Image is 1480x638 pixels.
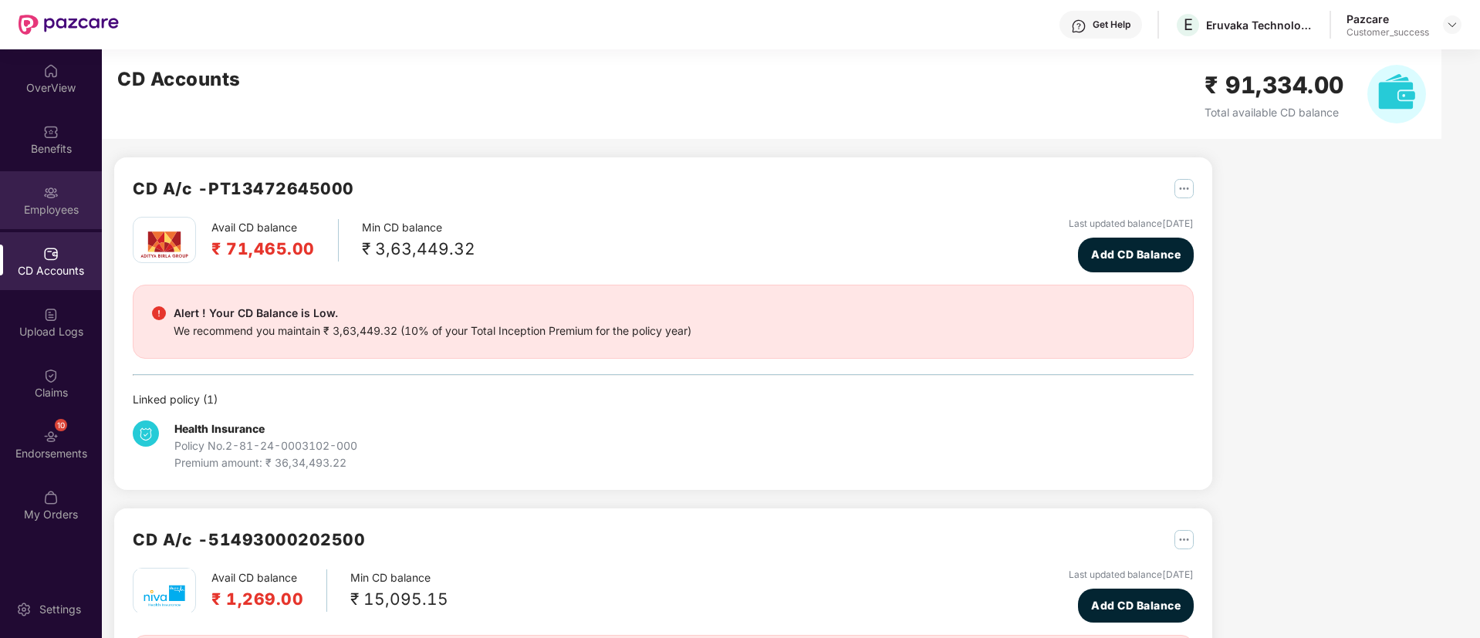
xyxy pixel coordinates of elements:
[133,176,354,201] h2: CD A/c - PT13472645000
[1446,19,1458,31] img: svg+xml;base64,PHN2ZyBpZD0iRHJvcGRvd24tMzJ4MzIiIHhtbG5zPSJodHRwOi8vd3d3LnczLm9yZy8yMDAwL3N2ZyIgd2...
[211,236,315,262] h2: ₹ 71,465.00
[174,437,357,454] div: Policy No. 2-81-24-0003102-000
[211,569,327,612] div: Avail CD balance
[362,219,475,262] div: Min CD balance
[1174,179,1194,198] img: svg+xml;base64,PHN2ZyB4bWxucz0iaHR0cDovL3d3dy53My5vcmcvMjAwMC9zdmciIHdpZHRoPSIyNSIgaGVpZ2h0PSIyNS...
[43,490,59,505] img: svg+xml;base64,PHN2ZyBpZD0iTXlfT3JkZXJzIiBkYXRhLW5hbWU9Ik15IE9yZGVycyIgeG1sbnM9Imh0dHA6Ly93d3cudz...
[133,391,1194,408] div: Linked policy ( 1 )
[133,420,159,447] img: svg+xml;base64,PHN2ZyB4bWxucz0iaHR0cDovL3d3dy53My5vcmcvMjAwMC9zdmciIHdpZHRoPSIzNCIgaGVpZ2h0PSIzNC...
[1078,589,1194,623] button: Add CD Balance
[19,15,119,35] img: New Pazcare Logo
[43,124,59,140] img: svg+xml;base64,PHN2ZyBpZD0iQmVuZWZpdHMiIHhtbG5zPSJodHRwOi8vd3d3LnczLm9yZy8yMDAwL3N2ZyIgd2lkdGg9Ij...
[43,307,59,322] img: svg+xml;base64,PHN2ZyBpZD0iVXBsb2FkX0xvZ3MiIGRhdGEtbmFtZT0iVXBsb2FkIExvZ3MiIHhtbG5zPSJodHRwOi8vd3...
[174,304,691,322] div: Alert ! Your CD Balance is Low.
[350,569,448,612] div: Min CD balance
[1078,238,1194,272] button: Add CD Balance
[43,63,59,79] img: svg+xml;base64,PHN2ZyBpZD0iSG9tZSIgeG1sbnM9Imh0dHA6Ly93d3cudzMub3JnLzIwMDAvc3ZnIiB3aWR0aD0iMjAiIG...
[1091,246,1181,263] span: Add CD Balance
[137,569,191,623] img: mbhicl.png
[362,236,475,262] div: ₹ 3,63,449.32
[350,586,448,612] div: ₹ 15,095.15
[137,218,191,272] img: aditya.png
[1347,26,1429,39] div: Customer_success
[133,527,365,552] h2: CD A/c - 51493000202500
[55,419,67,431] div: 10
[1069,568,1194,582] div: Last updated balance [DATE]
[1347,12,1429,26] div: Pazcare
[43,246,59,262] img: svg+xml;base64,PHN2ZyBpZD0iQ0RfQWNjb3VudHMiIGRhdGEtbmFtZT0iQ0QgQWNjb3VudHMiIHhtbG5zPSJodHRwOi8vd3...
[1367,65,1426,123] img: svg+xml;base64,PHN2ZyB4bWxucz0iaHR0cDovL3d3dy53My5vcmcvMjAwMC9zdmciIHhtbG5zOnhsaW5rPSJodHRwOi8vd3...
[1091,597,1181,614] span: Add CD Balance
[1184,15,1193,34] span: E
[1071,19,1086,34] img: svg+xml;base64,PHN2ZyBpZD0iSGVscC0zMngzMiIgeG1sbnM9Imh0dHA6Ly93d3cudzMub3JnLzIwMDAvc3ZnIiB3aWR0aD...
[174,422,265,435] b: Health Insurance
[152,306,166,320] img: svg+xml;base64,PHN2ZyBpZD0iRGFuZ2VyX2FsZXJ0IiBkYXRhLW5hbWU9IkRhbmdlciBhbGVydCIgeG1sbnM9Imh0dHA6Ly...
[1206,18,1314,32] div: Eruvaka Technologies Private Limited
[35,602,86,617] div: Settings
[1093,19,1130,31] div: Get Help
[1174,530,1194,549] img: svg+xml;base64,PHN2ZyB4bWxucz0iaHR0cDovL3d3dy53My5vcmcvMjAwMC9zdmciIHdpZHRoPSIyNSIgaGVpZ2h0PSIyNS...
[211,219,339,262] div: Avail CD balance
[1205,67,1344,103] h2: ₹ 91,334.00
[174,322,691,339] div: We recommend you maintain ₹ 3,63,449.32 (10% of your Total Inception Premium for the policy year)
[16,602,32,617] img: svg+xml;base64,PHN2ZyBpZD0iU2V0dGluZy0yMHgyMCIgeG1sbnM9Imh0dHA6Ly93d3cudzMub3JnLzIwMDAvc3ZnIiB3aW...
[174,454,357,471] div: Premium amount: ₹ 36,34,493.22
[43,429,59,444] img: svg+xml;base64,PHN2ZyBpZD0iRW5kb3JzZW1lbnRzIiB4bWxucz0iaHR0cDovL3d3dy53My5vcmcvMjAwMC9zdmciIHdpZH...
[43,368,59,383] img: svg+xml;base64,PHN2ZyBpZD0iQ2xhaW0iIHhtbG5zPSJodHRwOi8vd3d3LnczLm9yZy8yMDAwL3N2ZyIgd2lkdGg9IjIwIi...
[1205,106,1339,119] span: Total available CD balance
[43,185,59,201] img: svg+xml;base64,PHN2ZyBpZD0iRW1wbG95ZWVzIiB4bWxucz0iaHR0cDovL3d3dy53My5vcmcvMjAwMC9zdmciIHdpZHRoPS...
[211,586,303,612] h2: ₹ 1,269.00
[1069,217,1194,231] div: Last updated balance [DATE]
[117,65,241,94] h2: CD Accounts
